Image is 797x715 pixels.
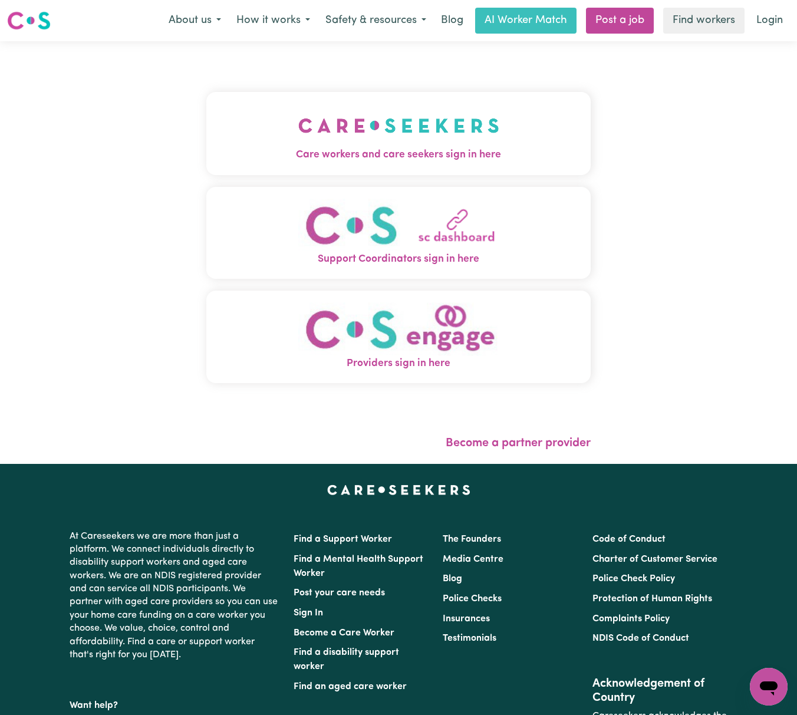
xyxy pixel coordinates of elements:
[443,535,501,544] a: The Founders
[7,7,51,34] a: Careseekers logo
[443,634,496,643] a: Testimonials
[70,525,279,667] p: At Careseekers we are more than just a platform. We connect individuals directly to disability su...
[7,10,51,31] img: Careseekers logo
[294,682,407,691] a: Find an aged care worker
[206,187,591,279] button: Support Coordinators sign in here
[206,92,591,174] button: Care workers and care seekers sign in here
[294,648,399,671] a: Find a disability support worker
[443,594,502,604] a: Police Checks
[434,8,470,34] a: Blog
[750,668,788,706] iframe: Button to launch messaging window
[475,8,577,34] a: AI Worker Match
[586,8,654,34] a: Post a job
[592,535,666,544] a: Code of Conduct
[663,8,745,34] a: Find workers
[443,574,462,584] a: Blog
[229,8,318,33] button: How it works
[206,356,591,371] span: Providers sign in here
[318,8,434,33] button: Safety & resources
[749,8,790,34] a: Login
[592,634,689,643] a: NDIS Code of Conduct
[206,147,591,163] span: Care workers and care seekers sign in here
[161,8,229,33] button: About us
[294,628,394,638] a: Become a Care Worker
[70,694,279,712] p: Want help?
[206,291,591,383] button: Providers sign in here
[592,594,712,604] a: Protection of Human Rights
[294,535,392,544] a: Find a Support Worker
[294,608,323,618] a: Sign In
[443,614,490,624] a: Insurances
[443,555,503,564] a: Media Centre
[592,574,675,584] a: Police Check Policy
[592,614,670,624] a: Complaints Policy
[294,555,423,578] a: Find a Mental Health Support Worker
[294,588,385,598] a: Post your care needs
[206,252,591,267] span: Support Coordinators sign in here
[592,555,717,564] a: Charter of Customer Service
[327,485,470,495] a: Careseekers home page
[592,677,727,705] h2: Acknowledgement of Country
[446,437,591,449] a: Become a partner provider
